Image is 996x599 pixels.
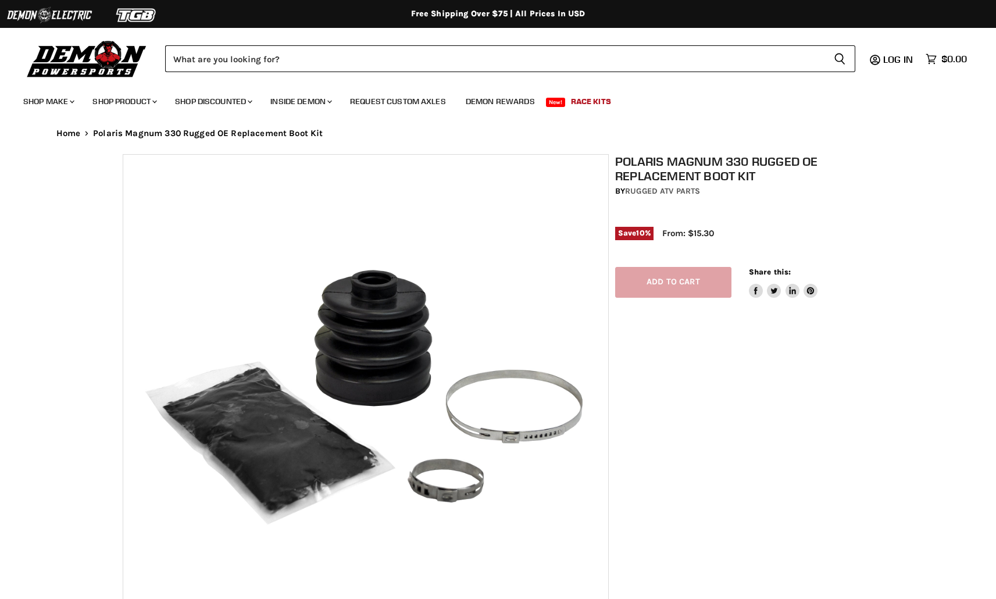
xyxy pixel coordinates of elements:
[615,154,880,183] h1: Polaris Magnum 330 Rugged OE Replacement Boot Kit
[749,268,791,276] span: Share this:
[165,45,855,72] form: Product
[15,90,81,113] a: Shop Make
[883,54,913,65] span: Log in
[878,54,920,65] a: Log in
[941,54,967,65] span: $0.00
[749,267,818,298] aside: Share this:
[33,9,963,19] div: Free Shipping Over $75 | All Prices In USD
[6,4,93,26] img: Demon Electric Logo 2
[920,51,973,67] a: $0.00
[93,129,323,138] span: Polaris Magnum 330 Rugged OE Replacement Boot Kit
[166,90,259,113] a: Shop Discounted
[93,4,180,26] img: TGB Logo 2
[615,185,880,198] div: by
[625,186,700,196] a: Rugged ATV Parts
[457,90,544,113] a: Demon Rewards
[341,90,455,113] a: Request Custom Axles
[23,38,151,79] img: Demon Powersports
[662,228,714,238] span: From: $15.30
[33,129,963,138] nav: Breadcrumbs
[15,85,964,113] ul: Main menu
[636,229,644,237] span: 10
[56,129,81,138] a: Home
[546,98,566,107] span: New!
[165,45,824,72] input: Search
[615,227,654,240] span: Save %
[262,90,339,113] a: Inside Demon
[84,90,164,113] a: Shop Product
[824,45,855,72] button: Search
[562,90,620,113] a: Race Kits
